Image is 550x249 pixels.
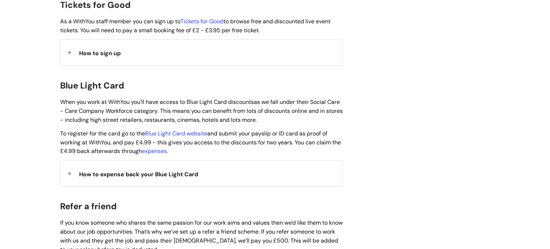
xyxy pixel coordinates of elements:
a: Tickets for Good [180,18,223,25]
span: How to sign up [79,49,121,57]
a: Blue Light Card website [145,130,207,137]
span: as we fall under their Social Care - Care Company Workforce category [60,98,340,115]
span: As a WithYou staff member you can sign up to to browse free and discounted live event tickets. Yo... [60,18,331,34]
span: To register for the card go to the and submit your payslip or ID card as proof of working at With... [60,130,341,155]
span: Blue Light Card [60,80,124,91]
a: expenses [142,147,167,155]
span: When you work at WithYou you’ll have access to Blue Light Card discounts . This means you can ben... [60,98,343,124]
span: Refer a friend [60,201,117,212]
span: How to expense back your Blue Light Card [79,171,198,178]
